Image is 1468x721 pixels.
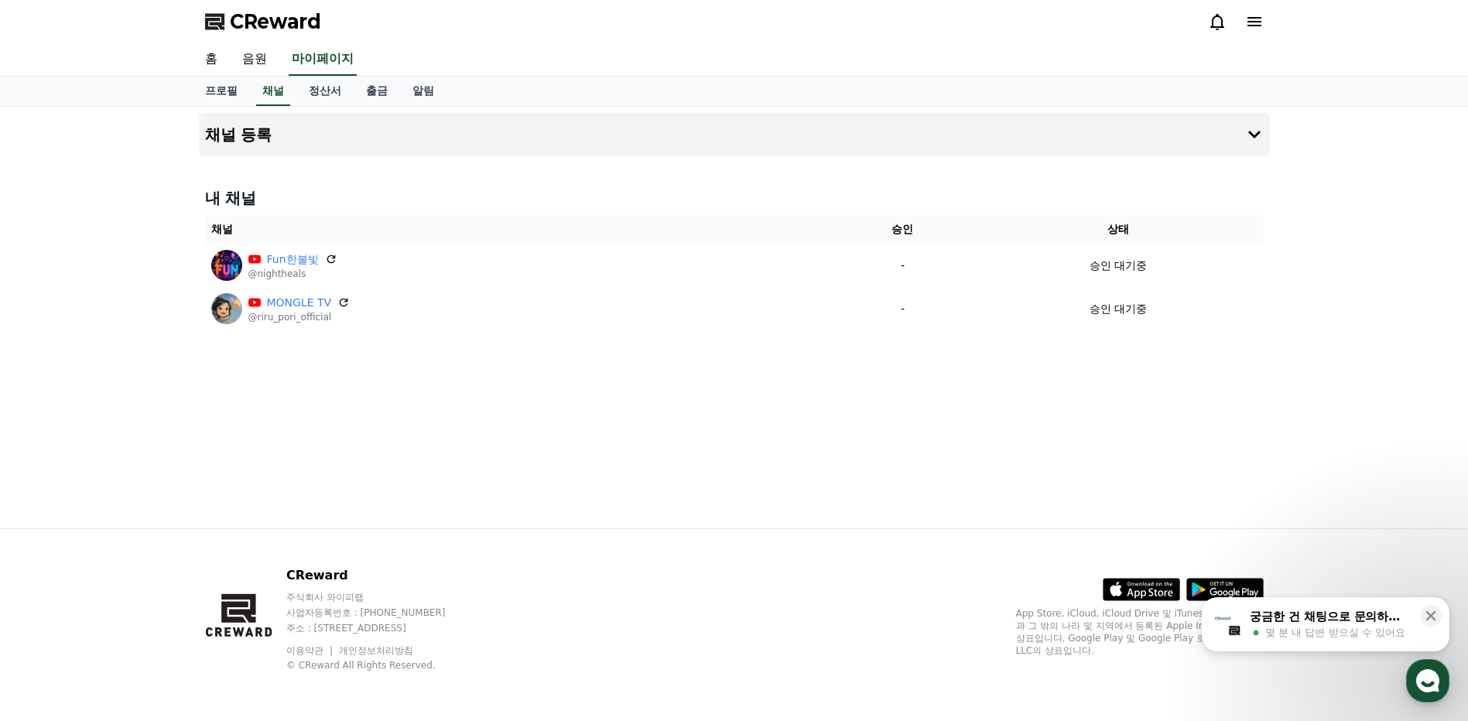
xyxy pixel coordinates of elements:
span: 홈 [49,514,58,526]
p: App Store, iCloud, iCloud Drive 및 iTunes Store는 미국과 그 밖의 나라 및 지역에서 등록된 Apple Inc.의 서비스 상표입니다. Goo... [1016,607,1264,657]
p: - [838,258,967,274]
img: Fun한불빛 [211,250,242,281]
a: 홈 [5,490,102,529]
a: 채널 [256,77,290,106]
a: 정산서 [296,77,354,106]
a: 프로필 [193,77,250,106]
img: MONGLE TV [211,293,242,324]
h4: 채널 등록 [205,126,272,143]
th: 승인 [832,215,973,244]
p: 주소 : [STREET_ADDRESS] [286,622,475,634]
a: MONGLE TV [267,295,332,311]
p: @nightheals [248,268,337,280]
a: 마이페이지 [289,43,357,76]
p: @riru_pori_official [248,311,351,323]
p: 주식회사 와이피랩 [286,591,475,603]
a: 대화 [102,490,200,529]
p: 승인 대기중 [1090,258,1147,274]
button: 채널 등록 [199,113,1270,156]
p: 사업자등록번호 : [PHONE_NUMBER] [286,607,475,619]
a: 이용약관 [286,645,335,656]
a: CReward [205,9,321,34]
p: 승인 대기중 [1090,301,1147,317]
p: CReward [286,566,475,585]
a: 알림 [400,77,447,106]
span: CReward [230,9,321,34]
a: 출금 [354,77,400,106]
a: Fun한불빛 [267,251,319,268]
a: 개인정보처리방침 [339,645,413,656]
th: 상태 [974,215,1264,244]
span: 대화 [142,514,160,527]
a: 홈 [193,43,230,76]
p: © CReward All Rights Reserved. [286,659,475,671]
span: 설정 [239,514,258,526]
h4: 내 채널 [205,187,1264,209]
a: 설정 [200,490,297,529]
p: - [838,301,967,317]
a: 음원 [230,43,279,76]
th: 채널 [205,215,833,244]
